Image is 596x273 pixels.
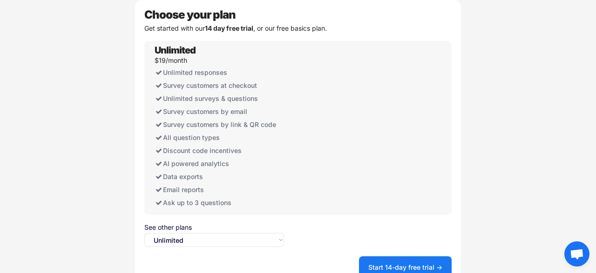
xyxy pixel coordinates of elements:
[144,224,284,231] div: See other plans
[155,57,187,64] div: $19/month
[155,92,283,105] div: Unlimited surveys & questions
[155,144,283,157] div: Discount code incentives
[155,170,283,183] div: Data exports
[155,196,283,209] div: Ask up to 3 questions
[155,66,283,79] div: Unlimited responses
[155,131,283,144] div: All question types
[155,157,283,170] div: AI powered analytics
[155,183,283,196] div: Email reports
[205,24,253,32] strong: 14 day free trial
[155,118,283,131] div: Survey customers by link & QR code
[155,46,196,55] div: Unlimited
[564,241,589,266] div: Ouvrir le chat
[144,25,452,32] div: Get started with our , or our free basics plan.
[144,9,452,20] div: Choose your plan
[155,79,283,92] div: Survey customers at checkout
[155,105,283,118] div: Survey customers by email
